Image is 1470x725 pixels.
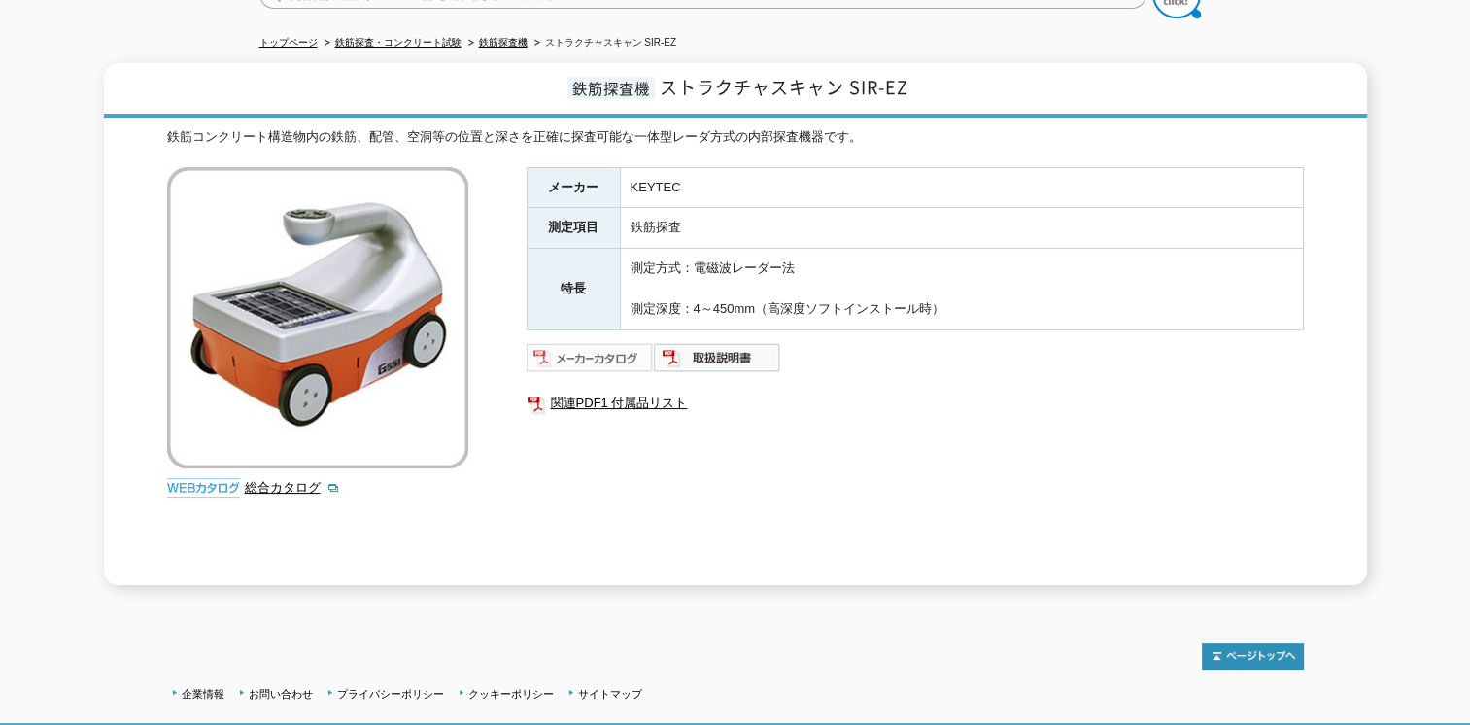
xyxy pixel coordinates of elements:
a: 取扱説明書 [654,355,781,369]
td: KEYTEC [620,167,1303,208]
img: webカタログ [167,478,240,498]
td: 測定方式：電磁波レーダー法 測定深度：4～450mm（高深度ソフトインストール時） [620,249,1303,329]
a: サイトマップ [578,688,642,700]
span: ストラクチャスキャン SIR-EZ [660,74,908,100]
a: 鉄筋探査・コンクリート試験 [335,37,462,48]
a: メーカーカタログ [527,355,654,369]
img: メーカーカタログ [527,342,654,373]
th: メーカー [527,167,620,208]
li: ストラクチャスキャン SIR-EZ [530,33,677,53]
img: トップページへ [1202,643,1304,670]
a: お問い合わせ [249,688,313,700]
img: ストラクチャスキャン SIR-EZ [167,167,468,468]
a: 総合カタログ [245,480,340,495]
a: プライバシーポリシー [337,688,444,700]
span: 鉄筋探査機 [567,77,655,99]
th: 測定項目 [527,208,620,249]
a: 関連PDF1 付属品リスト [527,391,1304,416]
th: 特長 [527,249,620,329]
td: 鉄筋探査 [620,208,1303,249]
img: 取扱説明書 [654,342,781,373]
a: クッキーポリシー [468,688,554,700]
a: 企業情報 [182,688,224,700]
a: トップページ [259,37,318,48]
div: 鉄筋コンクリート構造物内の鉄筋、配管、空洞等の位置と深さを正確に探査可能な一体型レーダ方式の内部探査機器です。 [167,127,1304,148]
a: 鉄筋探査機 [479,37,528,48]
